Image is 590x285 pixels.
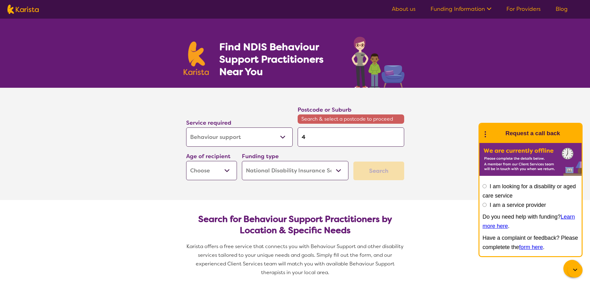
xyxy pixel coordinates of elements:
[350,33,407,88] img: behaviour-support
[430,5,492,13] a: Funding Information
[184,42,209,75] img: Karista logo
[298,114,404,124] span: Search & select a postcode to proceed
[191,214,399,236] h2: Search for Behaviour Support Practitioners by Location & Specific Needs
[186,153,230,160] label: Age of recipient
[392,5,416,13] a: About us
[563,260,581,277] button: Channel Menu
[506,5,541,13] a: For Providers
[479,143,582,176] img: Karista offline chat form to request call back
[556,5,568,13] a: Blog
[489,127,502,140] img: Karista
[505,129,560,138] h1: Request a call back
[186,119,231,127] label: Service required
[483,233,579,252] p: Have a complaint or feedback? Please completete the .
[298,127,404,147] input: Type
[483,183,576,199] label: I am looking for a disability or aged care service
[298,106,352,114] label: Postcode or Suburb
[242,153,279,160] label: Funding type
[483,212,579,231] p: Do you need help with funding? .
[490,202,546,208] label: I am a service provider
[219,41,339,78] h1: Find NDIS Behaviour Support Practitioners Near You
[519,244,543,250] a: form here
[184,242,407,277] p: Karista offers a free service that connects you with Behaviour Support and other disability servi...
[7,5,39,14] img: Karista logo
